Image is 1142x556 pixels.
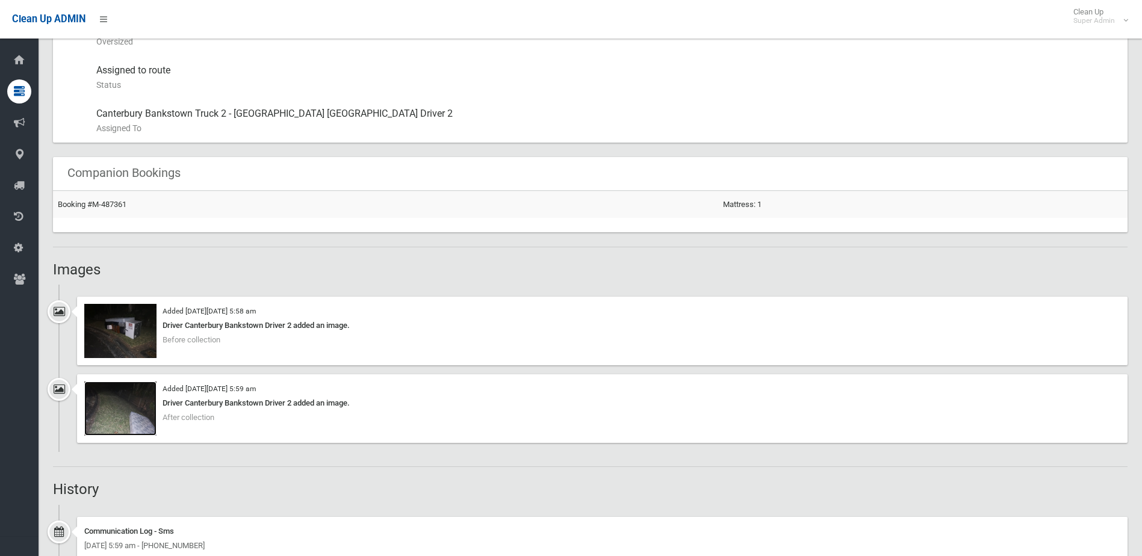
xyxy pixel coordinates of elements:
header: Companion Bookings [53,161,195,185]
small: Status [96,78,1118,92]
span: Before collection [163,335,220,344]
small: Super Admin [1073,16,1115,25]
div: Assigned to route [96,56,1118,99]
span: Clean Up [1067,7,1127,25]
div: Driver Canterbury Bankstown Driver 2 added an image. [84,396,1120,410]
h2: History [53,481,1128,497]
div: [DATE] 5:59 am - [PHONE_NUMBER] [84,539,1120,553]
div: Canterbury Bankstown Truck 2 - [GEOGRAPHIC_DATA] [GEOGRAPHIC_DATA] Driver 2 [96,99,1118,143]
div: Driver Canterbury Bankstown Driver 2 added an image. [84,318,1120,333]
small: Assigned To [96,121,1118,135]
a: Booking #M-487361 [58,200,126,209]
small: Oversized [96,34,1118,49]
small: Added [DATE][DATE] 5:58 am [163,307,256,315]
img: 2025-10-0905.58.437237014921087426336.jpg [84,381,157,436]
small: Added [DATE][DATE] 5:59 am [163,385,256,393]
span: After collection [163,413,214,422]
td: Mattress: 1 [718,191,1128,218]
img: 2025-10-0905.57.198136717755769446418.jpg [84,304,157,358]
span: Clean Up ADMIN [12,13,85,25]
h2: Images [53,262,1128,277]
div: Communication Log - Sms [84,524,1120,539]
